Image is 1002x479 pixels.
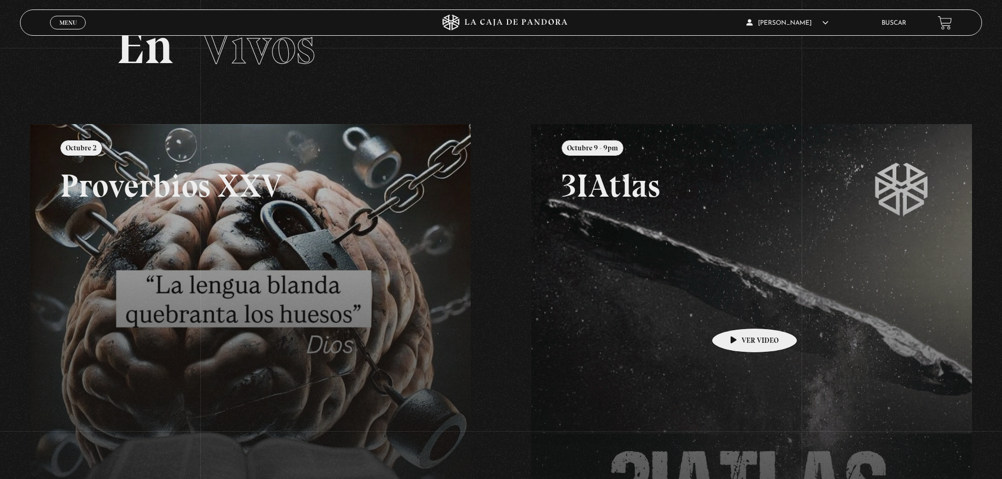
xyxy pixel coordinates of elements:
a: Buscar [882,20,906,26]
span: Vivos [200,16,315,76]
span: Menu [59,19,77,26]
h2: En [116,22,886,72]
span: [PERSON_NAME] [746,20,828,26]
span: Cerrar [56,28,80,36]
a: View your shopping cart [938,16,952,30]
